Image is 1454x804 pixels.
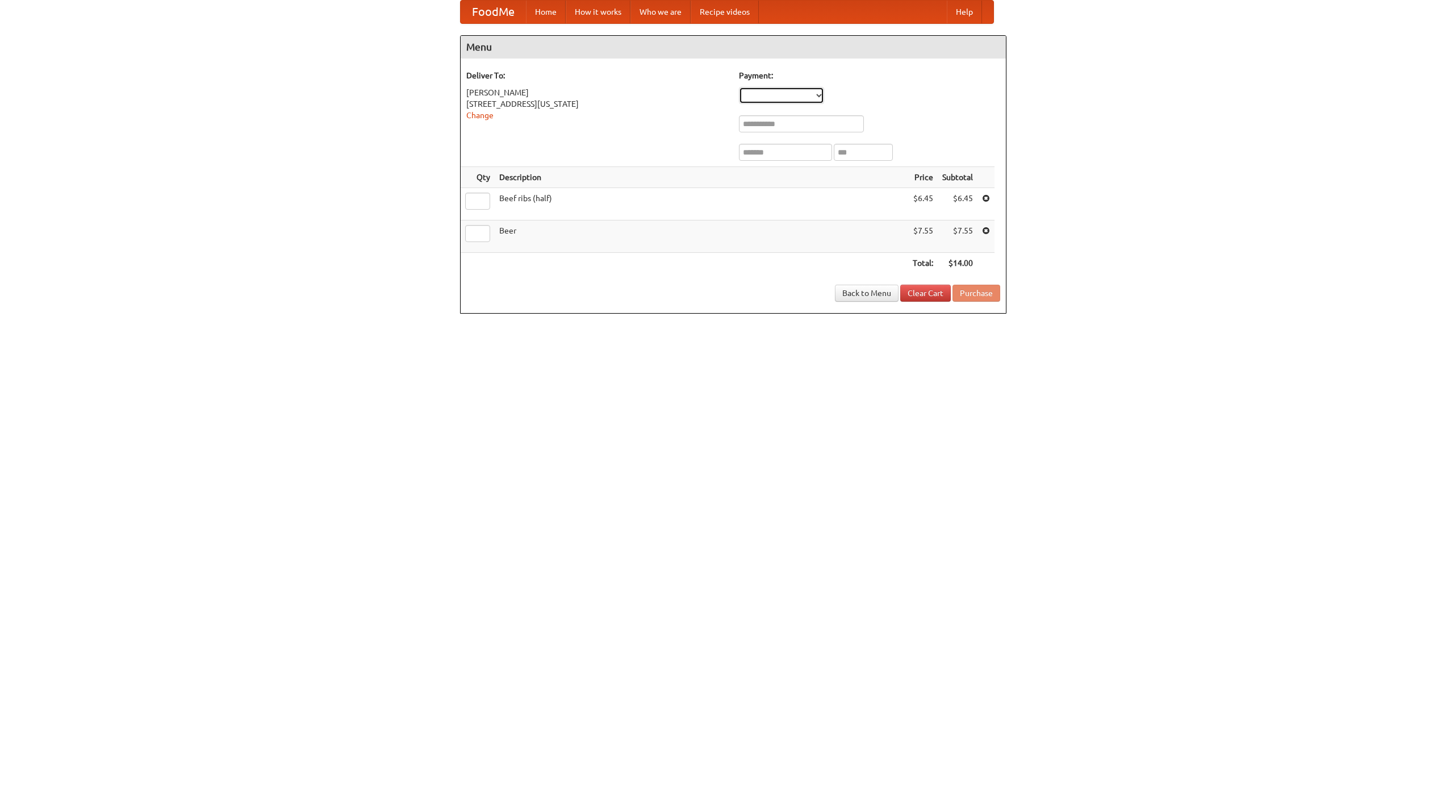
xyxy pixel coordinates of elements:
[495,188,908,220] td: Beef ribs (half)
[938,167,977,188] th: Subtotal
[466,98,728,110] div: [STREET_ADDRESS][US_STATE]
[495,220,908,253] td: Beer
[630,1,691,23] a: Who we are
[466,70,728,81] h5: Deliver To:
[461,1,526,23] a: FoodMe
[739,70,1000,81] h5: Payment:
[952,285,1000,302] button: Purchase
[461,36,1006,59] h4: Menu
[526,1,566,23] a: Home
[938,220,977,253] td: $7.55
[908,167,938,188] th: Price
[691,1,759,23] a: Recipe videos
[466,111,494,120] a: Change
[495,167,908,188] th: Description
[908,220,938,253] td: $7.55
[938,253,977,274] th: $14.00
[900,285,951,302] a: Clear Cart
[908,188,938,220] td: $6.45
[466,87,728,98] div: [PERSON_NAME]
[947,1,982,23] a: Help
[938,188,977,220] td: $6.45
[835,285,899,302] a: Back to Menu
[461,167,495,188] th: Qty
[908,253,938,274] th: Total:
[566,1,630,23] a: How it works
